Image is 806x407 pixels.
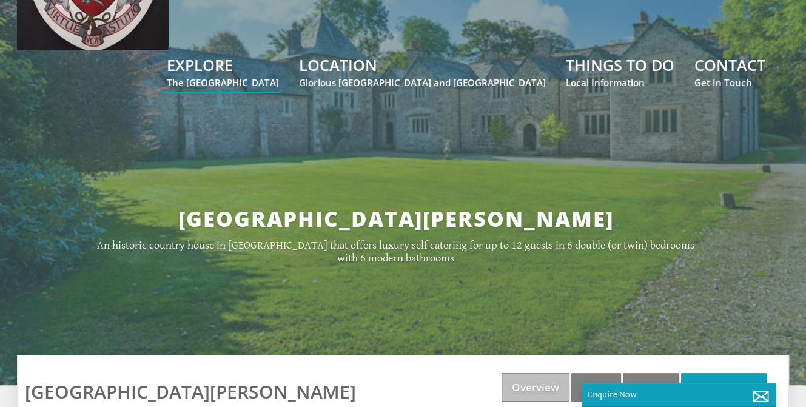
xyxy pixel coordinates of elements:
a: LOCATIONGlorious [GEOGRAPHIC_DATA] and [GEOGRAPHIC_DATA] [299,55,546,89]
a: [GEOGRAPHIC_DATA][PERSON_NAME] [25,379,356,404]
small: Get In Touch [694,76,765,89]
a: EXPLOREThe [GEOGRAPHIC_DATA] [167,55,279,89]
a: Overview [502,373,569,402]
p: Enquire Now [588,389,770,400]
small: Glorious [GEOGRAPHIC_DATA] and [GEOGRAPHIC_DATA] [299,76,546,89]
a: Video [571,373,621,402]
small: The [GEOGRAPHIC_DATA] [167,76,279,89]
a: CONTACTGet In Touch [694,55,765,89]
small: Local Information [566,76,674,89]
a: THINGS TO DOLocal Information [566,55,674,89]
a: Gallery [623,373,679,402]
a: Visit Website [681,373,767,402]
p: An historic country house in [GEOGRAPHIC_DATA] that offers luxury self catering for up to 12 gues... [93,239,699,264]
h2: [GEOGRAPHIC_DATA][PERSON_NAME] [93,204,699,233]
